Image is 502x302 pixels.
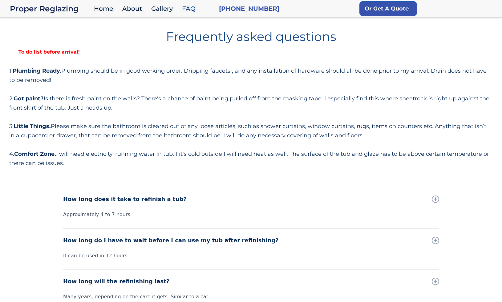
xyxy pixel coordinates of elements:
[10,4,91,13] div: Proper Reglazing
[359,1,417,16] a: Or Get A Quote
[14,123,51,130] strong: Little Things.
[14,95,44,102] strong: Got paint?
[14,151,56,157] strong: Comfort Zone.
[9,26,493,43] h1: Frequently asked questions
[63,211,439,218] div: Approximately 4 to 7 hours.
[91,2,119,15] a: Home
[119,2,148,15] a: About
[63,293,439,300] div: Many years, depending on the care it gets. Similar to a car.
[10,4,91,13] a: home
[179,2,202,15] a: FAQ
[13,67,61,74] strong: Plumbing Ready.
[9,66,493,168] div: 1. Plumbing should be in good working order. Dripping faucets , and any installation of hardware ...
[148,2,179,15] a: Gallery
[219,4,279,13] a: [PHONE_NUMBER]
[63,252,439,260] div: It can be used in 12 hours.
[9,49,89,55] strong: To do list before arrival!
[63,236,279,245] div: How long do I have to wait before I can use my tub after refinishing?
[63,195,187,203] div: How long does it take to refinish a tub?
[63,277,169,286] div: How long will the refinishing last?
